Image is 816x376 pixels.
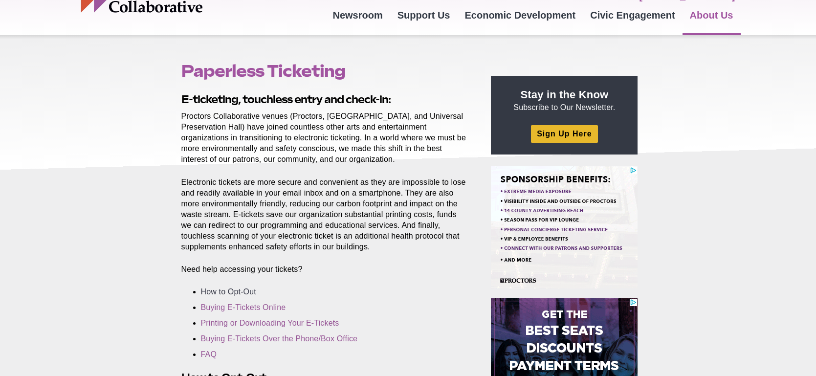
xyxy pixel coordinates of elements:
[325,2,390,28] a: Newsroom
[583,2,682,28] a: Civic Engagement
[201,319,339,327] a: Printing or Downloading Your E-Tickets
[521,88,609,101] strong: Stay in the Know
[458,2,583,28] a: Economic Development
[683,2,741,28] a: About Us
[181,93,391,106] strong: E-ticketing, touchless entry and check-in:
[390,2,458,28] a: Support Us
[181,62,469,80] h1: Paperless Ticketing
[201,334,358,343] a: Buying E-Tickets Over the Phone/Box Office
[201,288,256,296] a: How to Opt-Out
[201,303,286,311] a: Buying E-Tickets Online
[503,88,626,113] p: Subscribe to Our Newsletter.
[491,166,638,288] iframe: Advertisement
[201,350,217,358] a: FAQ
[181,177,469,253] p: Electronic tickets are more secure and convenient as they are impossible to lose and readily avai...
[181,264,469,275] p: Need help accessing your tickets?
[531,125,597,142] a: Sign Up Here
[181,111,469,165] p: Proctors Collaborative venues (Proctors, [GEOGRAPHIC_DATA], and Universal Preservation Hall) have...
